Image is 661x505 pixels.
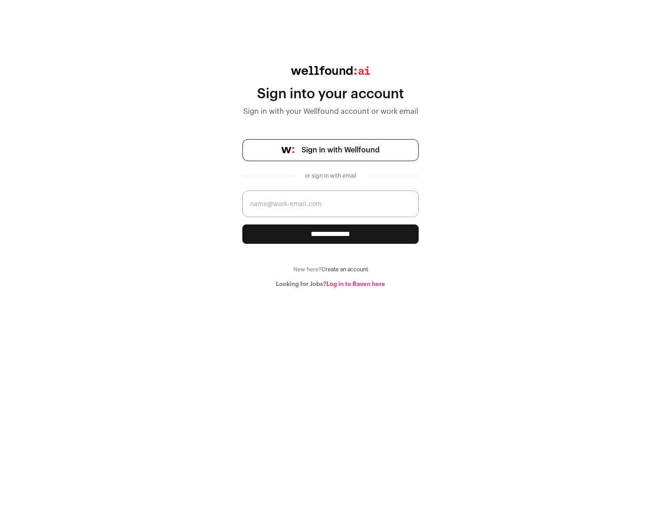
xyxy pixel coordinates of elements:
[281,147,294,153] img: wellfound-symbol-flush-black-fb3c872781a75f747ccb3a119075da62bfe97bd399995f84a933054e44a575c4.png
[301,172,360,180] div: or sign in with email
[242,191,419,217] input: name@work-email.com
[242,281,419,288] div: Looking for Jobs?
[321,267,368,272] a: Create an account
[242,139,419,161] a: Sign in with Wellfound
[302,145,380,156] span: Sign in with Wellfound
[326,281,385,287] a: Log in to Raven here
[242,106,419,117] div: Sign in with your Wellfound account or work email
[291,66,370,75] img: wellfound:ai
[242,266,419,273] div: New here?
[242,86,419,102] div: Sign into your account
